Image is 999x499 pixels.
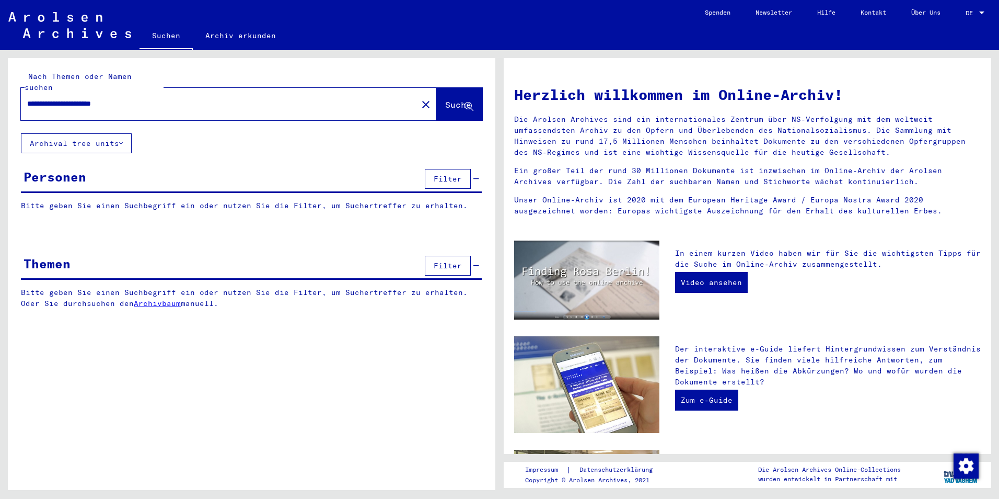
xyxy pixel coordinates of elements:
[514,195,981,217] p: Unser Online-Archiv ist 2020 mit dem European Heritage Award / Europa Nostra Award 2020 ausgezeic...
[525,464,566,475] a: Impressum
[24,254,71,273] div: Themen
[193,23,288,48] a: Archiv erkunden
[436,88,482,120] button: Suche
[675,272,748,293] a: Video ansehen
[25,72,132,92] mat-label: Nach Themen oder Namen suchen
[675,344,981,388] p: Der interaktive e-Guide liefert Hintergrundwissen zum Verständnis der Dokumente. Sie finden viele...
[21,133,132,153] button: Archival tree units
[514,165,981,187] p: Ein großer Teil der rund 30 Millionen Dokumente ist inzwischen im Online-Archiv der Arolsen Archi...
[425,169,471,189] button: Filter
[8,12,131,38] img: Arolsen_neg.svg
[24,167,86,186] div: Personen
[21,287,482,309] p: Bitte geben Sie einen Suchbegriff ein oder nutzen Sie die Filter, um Suchertreffer zu erhalten. O...
[21,200,482,211] p: Bitte geben Sie einen Suchbegriff ein oder nutzen Sie die Filter, um Suchertreffer zu erhalten.
[415,94,436,115] button: Clear
[525,475,665,485] p: Copyright © Arolsen Archives, 2021
[675,390,738,411] a: Zum e-Guide
[514,241,659,320] img: video.jpg
[675,248,981,270] p: In einem kurzen Video haben wir für Sie die wichtigsten Tipps für die Suche im Online-Archiv zusa...
[966,9,977,17] span: DE
[514,336,659,433] img: eguide.jpg
[434,174,462,184] span: Filter
[445,99,471,110] span: Suche
[134,299,181,308] a: Archivbaum
[571,464,665,475] a: Datenschutzerklärung
[758,474,901,484] p: wurden entwickelt in Partnerschaft mit
[525,464,665,475] div: |
[942,461,981,487] img: yv_logo.png
[953,453,978,478] div: Zustimmung ändern
[420,98,432,111] mat-icon: close
[514,114,981,158] p: Die Arolsen Archives sind ein internationales Zentrum über NS-Verfolgung mit dem weltweit umfasse...
[434,261,462,270] span: Filter
[140,23,193,50] a: Suchen
[425,256,471,276] button: Filter
[954,453,979,479] img: Zustimmung ändern
[758,465,901,474] p: Die Arolsen Archives Online-Collections
[514,84,981,106] h1: Herzlich willkommen im Online-Archiv!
